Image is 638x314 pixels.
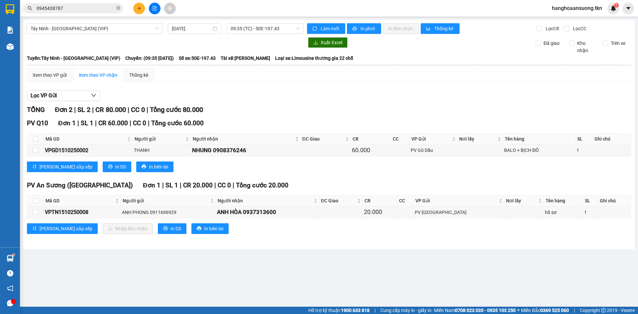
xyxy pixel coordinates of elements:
span: bar-chart [426,26,432,32]
sup: 1 [13,254,15,256]
img: solution-icon [7,27,14,34]
span: SL 1 [165,181,178,189]
th: CC [397,195,414,206]
button: printerIn biên lai [191,223,229,234]
span: message [7,300,13,306]
span: CR 80.000 [95,106,126,114]
div: ANH HÒA 0937313600 [217,208,318,217]
span: Tổng cước 80.000 [150,106,203,114]
div: ANH PHONG 0911696929 [122,209,215,216]
button: printerIn DS [158,223,186,234]
span: search [28,6,32,11]
td: PV Tây Ninh [414,206,504,218]
button: Lọc VP Gửi [27,90,100,101]
th: SL [576,134,593,145]
span: CC 0 [131,106,145,114]
span: Đơn 2 [55,106,72,114]
span: Tây Ninh - Sài Gòn (VIP) [31,24,159,34]
span: plus [137,6,142,11]
div: BALO + BỊCH ĐỒ [504,147,574,154]
span: In DS [170,225,181,232]
span: Mã GD [46,197,114,204]
span: Người nhận [193,135,294,143]
span: printer [352,26,358,32]
sup: 1 [614,3,619,8]
span: ĐC Giao [321,197,356,204]
strong: 0369 525 060 [540,308,569,313]
span: In phơi [361,25,376,32]
th: CR [351,134,391,145]
span: | [148,119,150,127]
button: printerIn biên lai [136,161,173,172]
span: Tài xế: [PERSON_NAME] [221,54,270,62]
span: Cung cấp máy in - giấy in: [380,307,432,314]
span: close-circle [116,6,120,10]
span: sort-ascending [32,164,37,169]
span: Đơn 1 [58,119,76,127]
img: warehouse-icon [7,43,14,50]
div: 1 [577,147,591,154]
span: PV An Sương ([GEOGRAPHIC_DATA]) [27,181,133,189]
th: Tên hàng [503,134,576,145]
strong: 1900 633 818 [341,308,370,313]
span: Đã giao [541,40,562,47]
button: syncLàm mới [307,23,345,34]
span: CC 0 [218,181,231,189]
span: VP Gửi [411,135,451,143]
span: 09:35 (TC) - 50E-197.43 [231,24,300,34]
span: Lọc CR [543,25,560,32]
span: Đơn 1 [143,181,160,189]
button: file-add [149,3,160,14]
div: THANH [134,147,190,154]
span: Chuyến: (09:35 [DATE]) [125,54,174,62]
button: In đơn chọn [383,23,419,34]
div: PV [GEOGRAPHIC_DATA] [415,209,503,216]
span: question-circle [7,270,13,276]
span: sync [312,26,318,32]
button: downloadXuất Excel [308,37,348,48]
span: ⚪️ [517,309,519,312]
span: In DS [115,163,126,170]
span: | [95,119,97,127]
span: | [74,106,76,114]
div: Thống kê [129,71,148,79]
span: Kho nhận [575,40,598,54]
span: Nơi lấy [506,197,537,204]
span: hanghoaansuong.tkn [547,4,607,12]
img: logo-vxr [6,4,14,14]
th: SL [583,195,598,206]
span: printer [108,164,113,169]
td: VPTN1510250008 [44,206,121,218]
span: printer [142,164,146,169]
td: PV Gò Dầu [410,145,458,156]
span: | [147,106,148,114]
button: aim [164,3,176,14]
th: CC [391,134,410,145]
span: Người gửi [135,135,184,143]
button: caret-down [622,3,634,14]
span: close-circle [116,5,120,12]
input: Tìm tên, số ĐT hoặc mã đơn [37,5,115,12]
button: bar-chartThống kê [421,23,460,34]
span: | [574,307,575,314]
span: Nơi lấy [459,135,496,143]
span: [PERSON_NAME] sắp xếp [40,163,92,170]
div: 20.000 [364,207,396,217]
span: CR 60.000 [98,119,128,127]
th: Tên hàng [544,195,583,206]
span: In biên lai [204,225,223,232]
th: CR [363,195,397,206]
span: ĐC Giao [302,135,344,143]
span: | [92,106,94,114]
span: Miền Nam [434,307,516,314]
span: CR 20.000 [183,181,213,189]
strong: 0708 023 035 - 0935 103 250 [455,308,516,313]
img: warehouse-icon [7,255,14,262]
span: In biên lai [149,163,168,170]
span: SL 2 [77,106,90,114]
span: | [130,119,131,127]
b: Tuyến: Tây Ninh - [GEOGRAPHIC_DATA] (VIP) [27,55,120,61]
div: VPGD1510250002 [45,146,132,155]
span: Loại xe: Limousine thương gia 22 chỗ [275,54,353,62]
div: 60.000 [352,146,389,155]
